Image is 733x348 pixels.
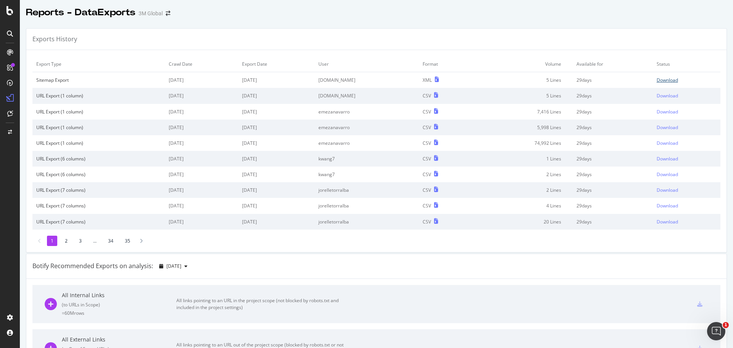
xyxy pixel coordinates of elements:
[423,92,431,99] div: CSV
[315,135,419,151] td: emezanavarro
[62,291,176,299] div: All Internal Links
[315,120,419,135] td: emezanavarro
[61,236,71,246] li: 2
[165,120,238,135] td: [DATE]
[657,202,678,209] div: Download
[423,108,431,115] div: CSV
[573,182,653,198] td: 29 days
[36,187,161,193] div: URL Export (7 columns)
[657,92,678,99] div: Download
[657,219,717,225] a: Download
[657,219,678,225] div: Download
[165,56,238,72] td: Crawl Date
[657,155,678,162] div: Download
[423,171,431,178] div: CSV
[423,155,431,162] div: CSV
[89,236,100,246] li: ...
[657,171,717,178] a: Download
[315,214,419,230] td: jorelletorralba
[36,140,161,146] div: URL Export (1 column)
[315,167,419,182] td: kwang7
[657,77,678,83] div: Download
[238,88,315,104] td: [DATE]
[62,301,176,308] div: ( to URLs in Scope )
[315,182,419,198] td: jorelletorralba
[32,56,165,72] td: Export Type
[26,6,136,19] div: Reports - DataExports
[475,120,573,135] td: 5,998 Lines
[315,56,419,72] td: User
[657,124,678,131] div: Download
[657,92,717,99] a: Download
[573,214,653,230] td: 29 days
[657,140,678,146] div: Download
[315,151,419,167] td: kwang7
[573,167,653,182] td: 29 days
[657,171,678,178] div: Download
[475,104,573,120] td: 7,416 Lines
[165,214,238,230] td: [DATE]
[423,187,431,193] div: CSV
[238,151,315,167] td: [DATE]
[75,236,86,246] li: 3
[36,202,161,209] div: URL Export (7 columns)
[121,236,134,246] li: 35
[238,167,315,182] td: [DATE]
[165,88,238,104] td: [DATE]
[475,151,573,167] td: 1 Lines
[165,135,238,151] td: [DATE]
[475,88,573,104] td: 5 Lines
[32,262,153,270] div: Botify Recommended Exports on analysis:
[156,260,191,272] button: [DATE]
[165,182,238,198] td: [DATE]
[238,104,315,120] td: [DATE]
[166,11,170,16] div: arrow-right-arrow-left
[475,72,573,88] td: 5 Lines
[573,72,653,88] td: 29 days
[657,155,717,162] a: Download
[47,236,57,246] li: 1
[238,198,315,214] td: [DATE]
[238,182,315,198] td: [DATE]
[165,104,238,120] td: [DATE]
[315,72,419,88] td: [DOMAIN_NAME]
[697,301,702,307] div: csv-export
[657,202,717,209] a: Download
[139,10,163,17] div: 3M Global
[165,198,238,214] td: [DATE]
[238,120,315,135] td: [DATE]
[32,35,77,44] div: Exports History
[238,135,315,151] td: [DATE]
[657,124,717,131] a: Download
[653,56,720,72] td: Status
[36,171,161,178] div: URL Export (6 columns)
[723,322,729,328] span: 1
[657,108,717,115] a: Download
[165,151,238,167] td: [DATE]
[573,56,653,72] td: Available for
[423,219,431,225] div: CSV
[573,198,653,214] td: 29 days
[62,336,176,343] div: All External Links
[36,77,161,83] div: Sitemap Export
[315,198,419,214] td: jorelletorralba
[36,155,161,162] div: URL Export (6 columns)
[166,263,181,269] span: 2025 Sep. 7th
[657,77,717,83] a: Download
[165,167,238,182] td: [DATE]
[315,88,419,104] td: [DOMAIN_NAME]
[423,140,431,146] div: CSV
[657,108,678,115] div: Download
[657,187,678,193] div: Download
[573,151,653,167] td: 29 days
[573,120,653,135] td: 29 days
[36,108,161,115] div: URL Export (1 column)
[657,187,717,193] a: Download
[315,104,419,120] td: emezanavarro
[104,236,117,246] li: 34
[36,124,161,131] div: URL Export (1 column)
[573,104,653,120] td: 29 days
[573,88,653,104] td: 29 days
[475,167,573,182] td: 2 Lines
[238,72,315,88] td: [DATE]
